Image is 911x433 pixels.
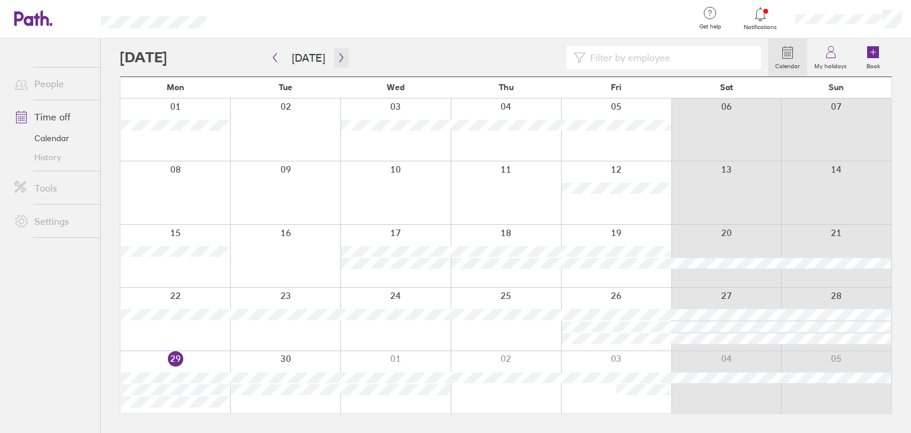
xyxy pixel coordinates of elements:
a: Settings [5,209,100,233]
span: Notifications [741,24,780,31]
span: Tue [279,82,292,92]
a: Calendar [768,39,807,77]
span: Wed [387,82,404,92]
a: Book [854,39,892,77]
span: Sun [829,82,844,92]
label: Calendar [768,59,807,70]
span: Fri [611,82,622,92]
span: Mon [167,82,184,92]
label: My holidays [807,59,854,70]
span: Thu [499,82,514,92]
a: People [5,72,100,95]
input: Filter by employee [585,46,754,69]
span: Get help [691,23,730,30]
a: Notifications [741,6,780,31]
a: My holidays [807,39,854,77]
button: [DATE] [282,48,335,68]
label: Book [859,59,887,70]
a: History [5,148,100,167]
span: Sat [720,82,733,92]
a: Time off [5,105,100,129]
a: Tools [5,176,100,200]
a: Calendar [5,129,100,148]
